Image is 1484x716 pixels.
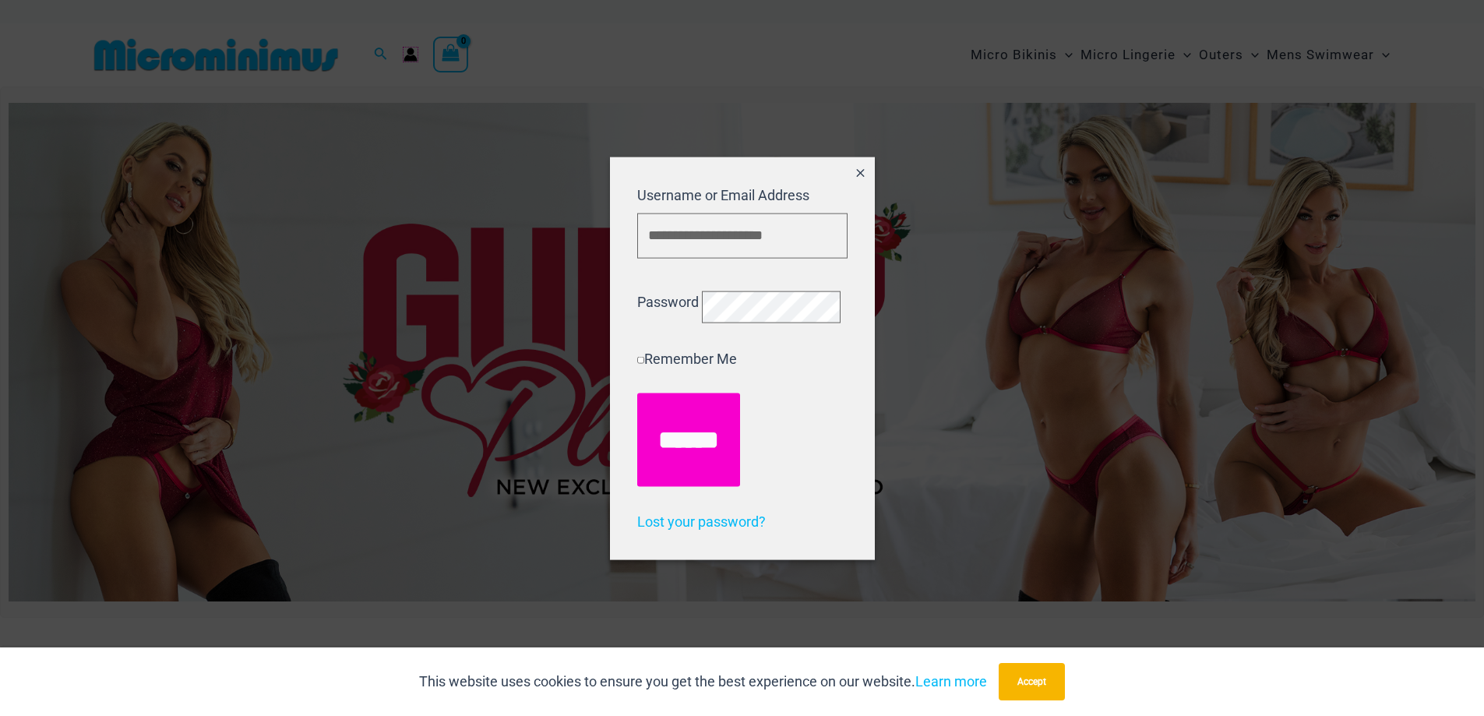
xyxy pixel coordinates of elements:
[637,294,699,310] label: Password
[637,350,737,366] label: Remember Me
[419,670,987,693] p: This website uses cookies to ensure you get the best experience on our website.
[637,513,766,530] a: Lost your password?
[915,673,987,690] a: Learn more
[637,356,644,363] input: Remember Me
[999,663,1065,700] button: Accept
[846,157,874,192] button: Close popup
[637,186,809,203] label: Username or Email Address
